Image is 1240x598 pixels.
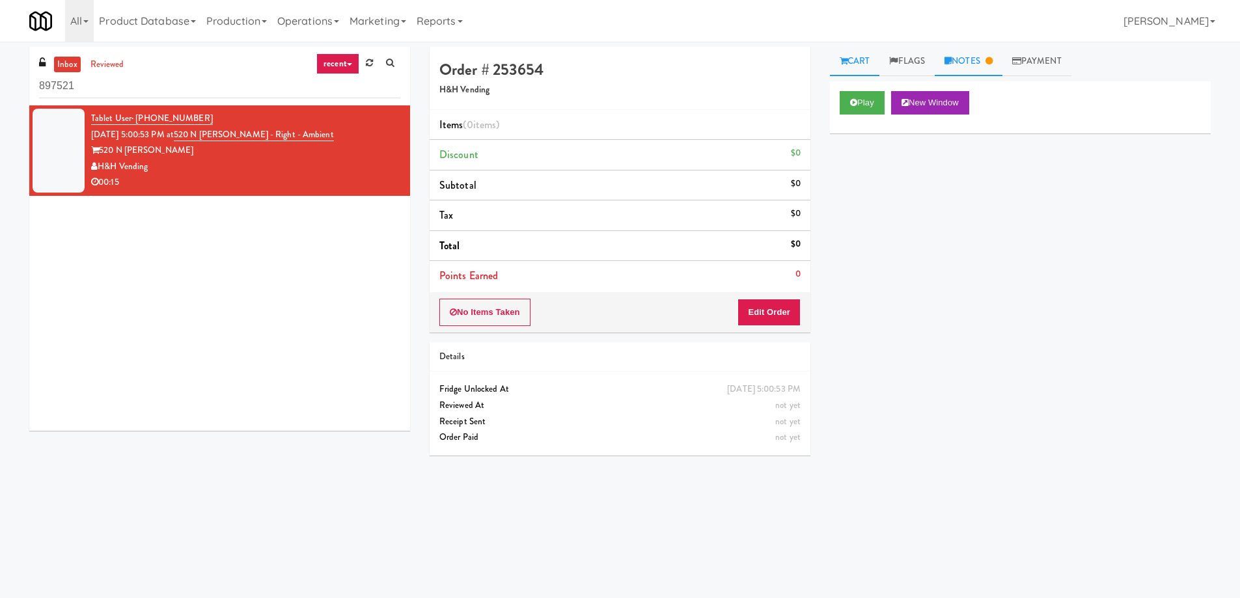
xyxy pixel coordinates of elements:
span: (0 ) [463,117,499,132]
img: Micromart [29,10,52,33]
a: reviewed [87,57,128,73]
div: Fridge Unlocked At [439,381,801,398]
a: Cart [830,47,880,76]
span: not yet [775,415,801,428]
a: recent [316,53,359,74]
div: 520 N [PERSON_NAME] [91,143,400,159]
input: Search vision orders [39,74,400,98]
div: Receipt Sent [439,414,801,430]
span: Tax [439,208,453,223]
div: $0 [791,145,801,161]
span: Points Earned [439,268,498,283]
div: 00:15 [91,174,400,191]
div: Details [439,349,801,365]
a: 520 N [PERSON_NAME] - Right - Ambient [174,128,334,141]
h5: H&H Vending [439,85,801,95]
button: Play [840,91,885,115]
div: $0 [791,206,801,222]
a: inbox [54,57,81,73]
div: $0 [791,236,801,252]
div: $0 [791,176,801,192]
span: not yet [775,431,801,443]
span: · [PHONE_NUMBER] [131,112,213,124]
a: Notes [935,47,1002,76]
h4: Order # 253654 [439,61,801,78]
button: Edit Order [737,299,801,326]
div: [DATE] 5:00:53 PM [727,381,801,398]
button: New Window [891,91,969,115]
a: Tablet User· [PHONE_NUMBER] [91,112,213,125]
ng-pluralize: items [473,117,497,132]
a: Flags [879,47,935,76]
span: Discount [439,147,478,162]
div: 0 [795,266,801,282]
div: Order Paid [439,429,801,446]
div: H&H Vending [91,159,400,175]
span: [DATE] 5:00:53 PM at [91,128,174,141]
div: Reviewed At [439,398,801,414]
button: No Items Taken [439,299,530,326]
span: not yet [775,399,801,411]
a: Payment [1002,47,1071,76]
span: Total [439,238,460,253]
li: Tablet User· [PHONE_NUMBER][DATE] 5:00:53 PM at520 N [PERSON_NAME] - Right - Ambient520 N [PERSON... [29,105,410,196]
span: Items [439,117,499,132]
span: Subtotal [439,178,476,193]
